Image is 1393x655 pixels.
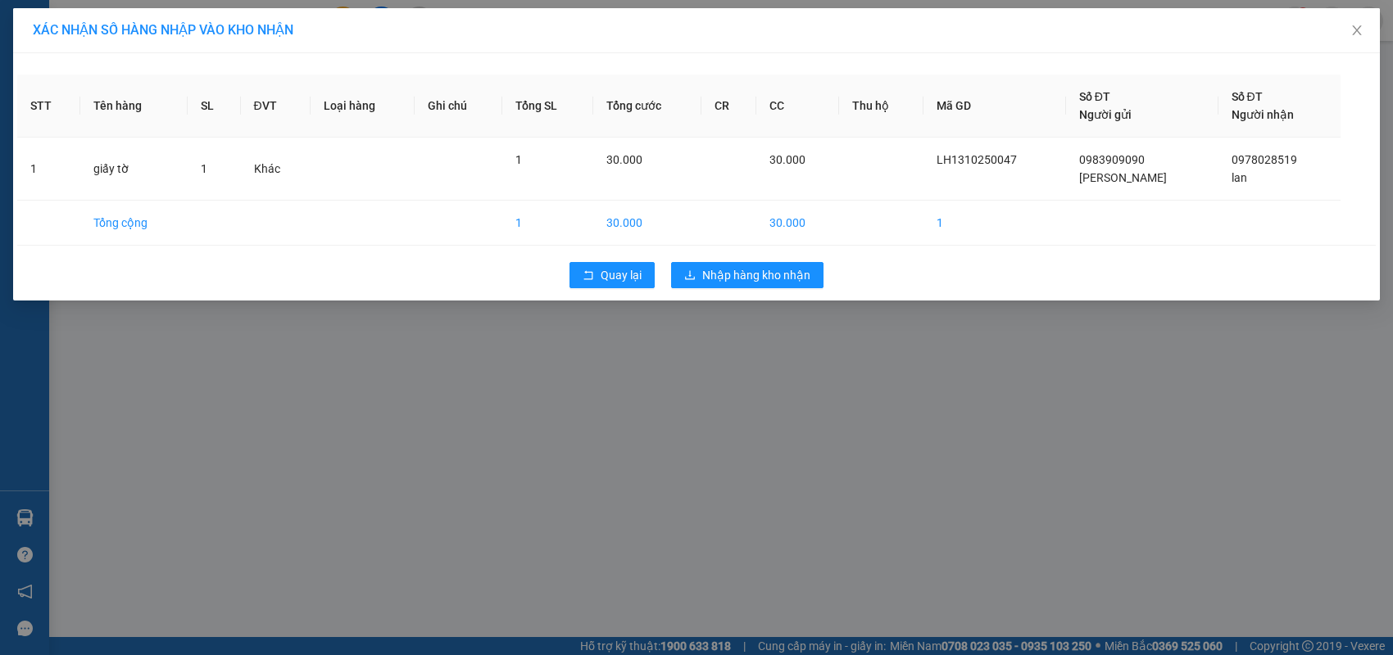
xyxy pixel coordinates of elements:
[569,262,655,288] button: rollbackQuay lại
[1232,153,1297,166] span: 0978028519
[188,75,240,138] th: SL
[201,162,207,175] span: 1
[502,201,593,246] td: 1
[1232,171,1247,184] span: lan
[937,153,1017,166] span: LH1310250047
[923,201,1066,246] td: 1
[415,75,502,138] th: Ghi chú
[515,153,522,166] span: 1
[154,110,252,127] span: DT1310250063
[923,75,1066,138] th: Mã GD
[241,75,311,138] th: ĐVT
[6,58,9,142] img: logo
[839,75,923,138] th: Thu hộ
[1079,171,1167,184] span: [PERSON_NAME]
[15,13,147,66] strong: CÔNG TY TNHH DỊCH VỤ DU LỊCH THỜI ĐẠI
[701,75,756,138] th: CR
[80,138,188,201] td: giấy tờ
[593,75,701,138] th: Tổng cước
[80,201,188,246] td: Tổng cộng
[1079,153,1145,166] span: 0983909090
[671,262,824,288] button: downloadNhập hàng kho nhận
[684,269,696,282] span: download
[80,75,188,138] th: Tên hàng
[601,266,642,284] span: Quay lại
[593,201,701,246] td: 30.000
[1079,108,1132,121] span: Người gửi
[769,153,805,166] span: 30.000
[1232,90,1263,103] span: Số ĐT
[606,153,642,166] span: 30.000
[1079,90,1110,103] span: Số ĐT
[241,138,311,201] td: Khác
[17,138,80,201] td: 1
[756,75,840,138] th: CC
[11,70,152,129] span: Chuyển phát nhanh: [GEOGRAPHIC_DATA] - [GEOGRAPHIC_DATA]
[756,201,840,246] td: 30.000
[1334,8,1380,54] button: Close
[702,266,810,284] span: Nhập hàng kho nhận
[1232,108,1294,121] span: Người nhận
[502,75,593,138] th: Tổng SL
[33,22,293,38] span: XÁC NHẬN SỐ HÀNG NHẬP VÀO KHO NHẬN
[17,75,80,138] th: STT
[1350,24,1364,37] span: close
[311,75,415,138] th: Loại hàng
[583,269,594,282] span: rollback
